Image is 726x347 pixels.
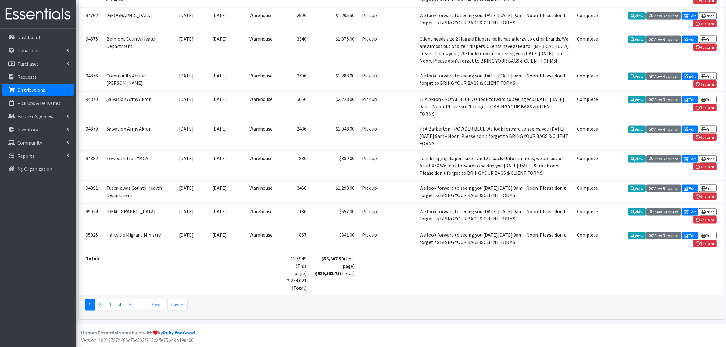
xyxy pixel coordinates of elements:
td: 94879 [79,121,103,151]
a: Reclaim [693,134,717,141]
td: Complete [573,31,602,68]
a: View Request [646,36,681,43]
td: [DATE] [175,227,209,251]
td: [DATE] [209,31,246,68]
td: [DATE] [175,204,209,227]
td: 94882 [79,151,103,181]
td: [DATE] [175,8,209,31]
td: Complete [573,151,602,181]
td: Complete [573,68,602,91]
a: Reclaim [693,104,717,111]
a: Reclaim [693,216,717,224]
td: [DATE] [209,8,246,31]
a: View Request [646,155,681,163]
p: Distributions [17,87,45,93]
td: 95025 [79,227,103,251]
a: View Request [646,12,681,20]
strong: Human Essentials was built with by . [81,330,196,336]
td: (This page) (Total) [310,251,358,295]
td: 867 [279,227,310,251]
td: 94762 [79,8,103,31]
td: 94891 [79,181,103,204]
a: View Request [646,208,681,216]
td: Pick up [358,121,387,151]
a: Print [699,12,717,20]
a: Print [699,36,717,43]
a: Edit [682,73,698,80]
td: 94878 [79,92,103,121]
td: 95024 [79,204,103,227]
td: Warehouse [246,181,279,204]
p: Pick Ups & Deliveries [17,100,60,106]
a: Print [699,73,717,80]
a: 3 [105,299,115,311]
a: 4 [115,299,125,311]
a: Partner Agencies [2,110,74,122]
a: Edit [682,232,698,239]
a: Distributions [2,84,74,96]
td: $1,288.00 [310,68,358,91]
td: 2436 [279,121,310,151]
a: Edit [682,185,698,192]
p: Inventory [17,127,38,133]
td: $1,375.00 [310,31,358,68]
td: TSA Akron - ROYAL BLUE We look forward to seeing you [DATE][DATE] 9am - Noon. Please don't forget... [416,92,573,121]
td: Pick up [358,92,387,121]
td: Warehouse [246,204,279,227]
td: Client needs size 2 Huggie Diapers-baby has allergy to other brands. We are almost out of size 4 ... [416,31,573,68]
td: Complete [573,204,602,227]
td: We look forward to seeing you [DATE][DATE] 9am - Noon. Please don't forget to BRING YOUR BAGS & C... [416,204,573,227]
td: I am bringing diapers size 1 and 2's back. Unfortunately, we are out of Adult XXX We look forward... [416,151,573,181]
td: We look forward to seeing you [DATE][DATE] 9am - Noon. Please don't forget to BRING YOUR BAGS & C... [416,8,573,31]
a: View Request [646,96,681,103]
a: Print [699,185,717,192]
td: [DATE] [209,68,246,91]
a: 1 [85,299,95,311]
a: Pick Ups & Deliveries [2,97,74,109]
td: TSA Barberton - POWDER BLUE We look forward to seeing you [DATE][DATE] 9am - Noon. Please don't f... [416,121,573,151]
td: We look forward to seeing you [DATE][DATE] 9am - Noon. Please don't forget to BRING YOUR BAGS & C... [416,181,573,204]
a: Last » [167,299,188,311]
a: View Request [646,185,681,192]
strong: $929,563.75 [315,270,340,276]
a: Edit [682,12,698,20]
td: [DEMOGRAPHIC_DATA] [103,204,176,227]
a: Reclaim [693,80,717,88]
a: View [628,12,646,20]
td: We look forward to seeing you [DATE][DATE] 9am - Noon. Please don't forget to BRING YOUR BAGS & C... [416,227,573,251]
td: $1,293.00 [310,181,358,204]
td: 2706 [279,68,310,91]
a: Print [699,155,717,163]
a: View [628,73,646,80]
td: Pick up [358,31,387,68]
td: [DATE] [209,92,246,121]
td: [DATE] [175,121,209,151]
a: View Request [646,73,681,80]
a: Purchases [2,58,74,70]
td: $389.00 [310,151,358,181]
td: [DATE] [175,68,209,91]
td: Pick up [358,8,387,31]
td: 2506 [279,8,310,31]
a: View [628,126,646,133]
td: Community Action [PERSON_NAME] [103,68,176,91]
p: Donations [17,47,39,53]
td: Salvation Army Akron [103,92,176,121]
td: 1186 [279,204,310,227]
td: Pick up [358,204,387,227]
a: Print [699,208,717,216]
td: Warehouse [246,31,279,68]
strong: Total: [86,256,99,262]
td: $2,223.00 [310,92,358,121]
p: Dashboard [17,34,40,40]
td: 94875 [79,31,103,68]
p: Partner Agencies [17,113,53,119]
a: View [628,208,646,216]
a: View [628,36,646,43]
td: Warehouse [246,151,279,181]
td: [DATE] [209,181,246,204]
p: Community [17,140,42,146]
a: Next › [148,299,168,311]
a: Reports [2,150,74,162]
td: $657.00 [310,204,358,227]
